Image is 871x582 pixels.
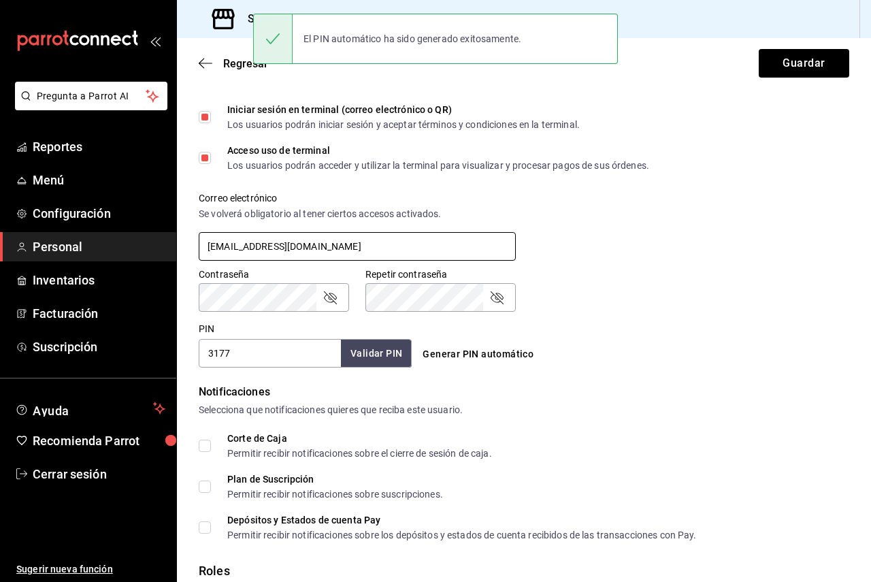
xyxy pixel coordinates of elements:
label: PIN [199,324,214,334]
div: Permitir recibir notificaciones sobre suscripciones. [227,489,443,499]
div: El PIN automático ha sido generado exitosamente. [293,24,532,54]
label: Contraseña [199,270,349,279]
div: Los usuarios podrán iniciar sesión y aceptar términos y condiciones en la terminal. [227,120,580,129]
input: 3 a 6 dígitos [199,339,341,368]
button: open_drawer_menu [150,35,161,46]
span: Personal [33,238,165,256]
button: Generar PIN automático [417,342,539,367]
div: Selecciona que notificaciones quieres que reciba este usuario. [199,403,849,417]
div: Depósitos y Estados de cuenta Pay [227,515,697,525]
span: Ayuda [33,400,148,417]
div: Iniciar sesión en terminal (correo electrónico o QR) [227,105,580,114]
span: Cerrar sesión [33,465,165,483]
span: Recomienda Parrot [33,432,165,450]
div: Los usuarios podrán acceder y utilizar la terminal para visualizar y procesar pagos de sus órdenes. [227,161,649,170]
span: Regresar [223,57,268,70]
div: Acceso uso de terminal [227,146,649,155]
button: Regresar [199,57,268,70]
label: Correo electrónico [199,193,516,203]
button: Pregunta a Parrot AI [15,82,167,110]
button: passwordField [489,289,505,306]
div: Se volverá obligatorio al tener ciertos accesos activados. [199,207,516,221]
button: Guardar [759,49,849,78]
div: Plan de Suscripción [227,474,443,484]
span: Reportes [33,138,165,156]
span: Suscripción [33,338,165,356]
a: Pregunta a Parrot AI [10,99,167,113]
span: Sugerir nueva función [16,562,165,577]
div: Permitir recibir notificaciones sobre los depósitos y estados de cuenta recibidos de las transacc... [227,530,697,540]
label: Repetir contraseña [365,270,516,279]
div: Permitir recibir notificaciones sobre el cierre de sesión de caja. [227,449,492,458]
div: Posibilidad de autenticarse en el POS mediante PIN. [227,79,449,88]
span: Inventarios [33,271,165,289]
div: Corte de Caja [227,434,492,443]
button: passwordField [322,289,338,306]
button: Validar PIN [341,340,412,368]
div: Roles [199,562,849,580]
span: Menú [33,171,165,189]
div: Notificaciones [199,384,849,400]
h3: Sucursal: Las Boludas (San [PERSON_NAME]) [237,11,474,27]
span: Facturación [33,304,165,323]
span: Configuración [33,204,165,223]
span: Pregunta a Parrot AI [37,89,146,103]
